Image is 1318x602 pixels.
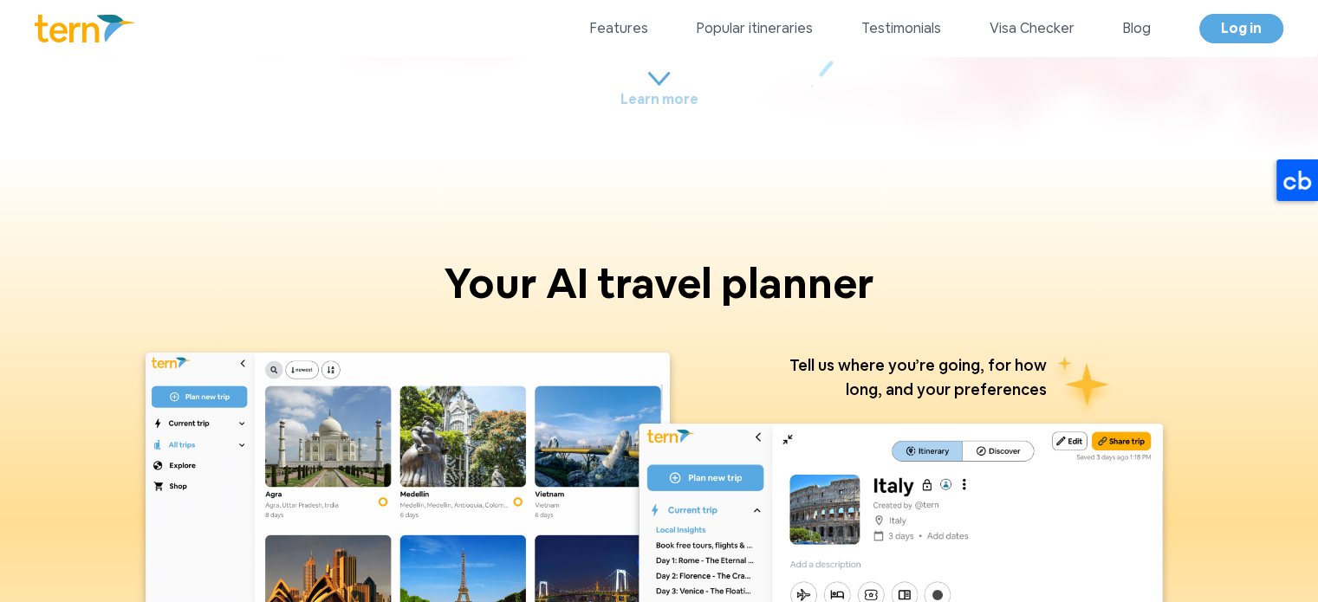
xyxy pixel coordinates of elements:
[1221,19,1262,37] span: Log in
[35,15,136,42] img: Logo
[697,18,813,39] a: Popular itineraries
[1047,353,1120,424] img: stars-2.6c92682d.png
[758,353,1047,423] p: Tell us where you’re going, for how long, and your preferences
[42,262,1276,318] h1: Your AI travel planner
[990,18,1075,39] a: Visa Checker
[648,72,670,86] img: carrot.9d4c0c77.svg
[590,18,648,39] a: Features
[1123,18,1151,39] a: Blog
[620,89,698,110] p: Learn more
[1199,14,1283,43] a: Log in
[861,18,941,39] a: Testimonials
